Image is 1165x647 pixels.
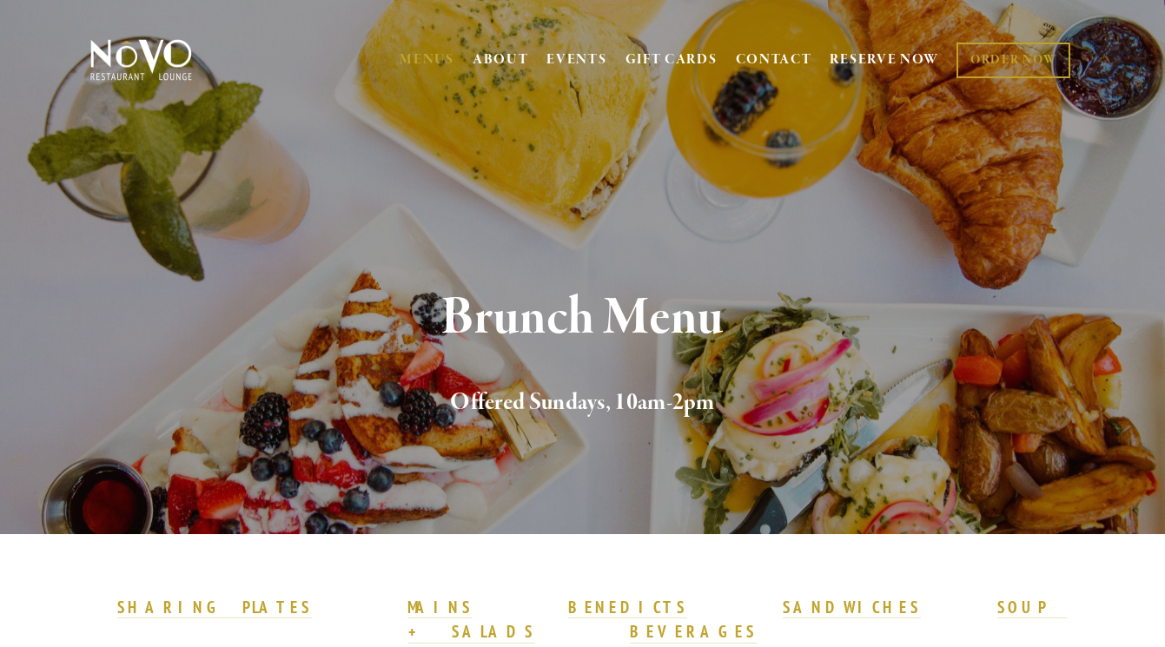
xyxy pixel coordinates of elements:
h1: Brunch Menu [116,290,1048,347]
a: SHARING PLATES [117,597,312,619]
a: ABOUT [473,51,529,69]
a: EVENTS [546,51,606,69]
a: BENEDICTS [568,597,688,619]
a: MAINS [407,597,473,619]
strong: BENEDICTS [568,597,688,617]
a: RESERVE NOW [830,43,939,76]
h2: Offered Sundays, 10am-2pm [116,385,1048,421]
a: GIFT CARDS [626,43,718,76]
img: Novo Restaurant &amp; Lounge [87,38,195,82]
a: SANDWICHES [783,597,922,619]
a: CONTACT [736,43,812,76]
strong: SANDWICHES [783,597,922,617]
strong: SHARING PLATES [117,597,312,617]
a: MENUS [400,51,454,69]
a: ORDER NOW [956,43,1070,78]
strong: BEVERAGES [630,621,757,642]
a: BEVERAGES [630,621,757,644]
strong: MAINS [407,597,473,617]
a: SOUP + SALADS [408,597,1067,644]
